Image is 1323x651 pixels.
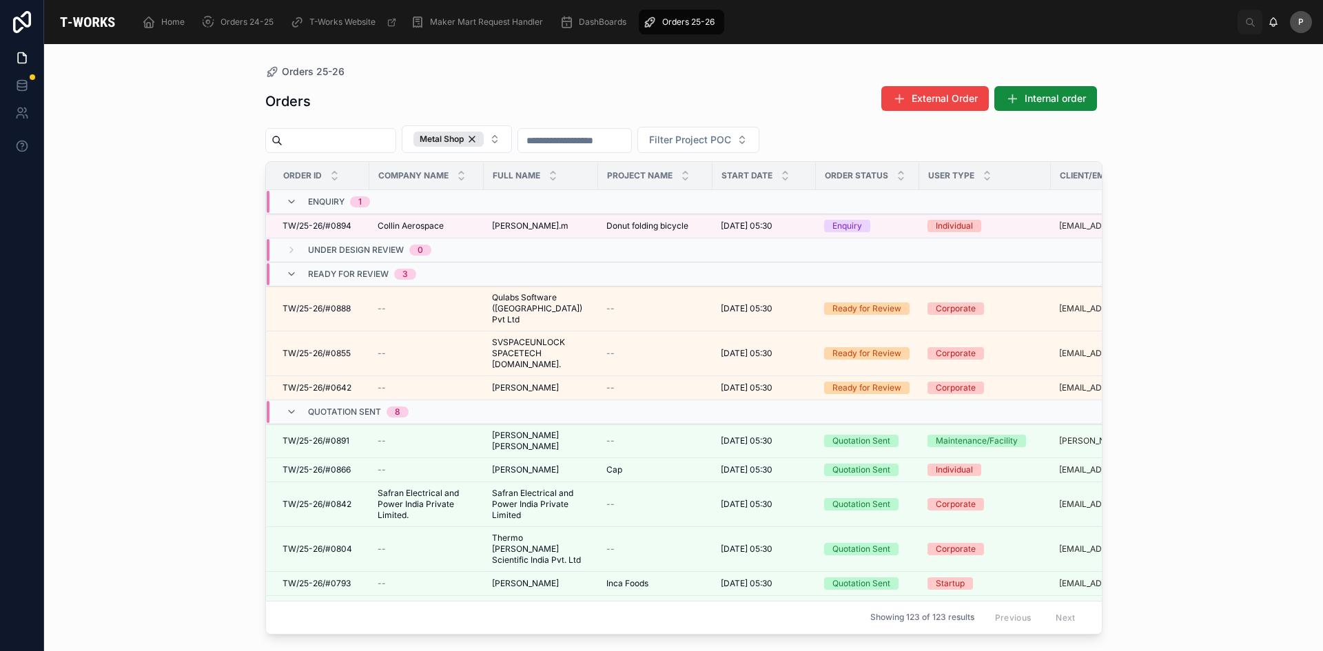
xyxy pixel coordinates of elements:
span: TW/25-26/#0894 [283,220,351,231]
span: -- [378,303,386,314]
a: -- [378,348,475,359]
a: -- [378,578,475,589]
a: [EMAIL_ADDRESS][DOMAIN_NAME] [1059,220,1182,231]
span: -- [378,578,386,589]
a: Home [138,10,194,34]
div: Ready for Review [832,382,901,394]
a: TW/25-26/#0804 [283,544,361,555]
a: [EMAIL_ADDRESS][DOMAIN_NAME] [1059,544,1182,555]
a: -- [378,303,475,314]
a: Maintenance/Facility [927,435,1043,447]
button: Select Button [402,125,512,153]
button: Unselect METAL_SHOP [413,132,484,147]
span: Home [161,17,185,28]
a: TW/25-26/#0793 [283,578,361,589]
span: -- [378,544,386,555]
div: Ready for Review [832,302,901,315]
span: Project Name [607,170,673,181]
span: [DATE] 05:30 [721,499,772,510]
a: -- [378,464,475,475]
div: Startup [936,577,965,590]
a: Ready for Review [824,302,911,315]
a: -- [378,382,475,393]
span: [PERSON_NAME] [492,382,559,393]
a: -- [606,348,704,359]
span: Orders 25-26 [282,65,345,79]
a: [DATE] 05:30 [721,435,808,446]
span: Safran Electrical and Power India Private Limited [492,488,590,521]
a: -- [378,435,475,446]
span: [DATE] 05:30 [721,464,772,475]
span: [DATE] 05:30 [721,220,772,231]
a: [EMAIL_ADDRESS][PERSON_NAME][DOMAIN_NAME] [1059,499,1182,510]
a: Corporate [927,347,1043,360]
a: -- [606,303,704,314]
span: [DATE] 05:30 [721,348,772,359]
a: [EMAIL_ADDRESS][DOMAIN_NAME] [1059,348,1182,359]
a: TW/25-26/#0888 [283,303,361,314]
span: TW/25-26/#0842 [283,499,351,510]
a: [EMAIL_ADDRESS][DOMAIN_NAME] [1059,578,1182,589]
a: Safran Electrical and Power India Private Limited. [378,488,475,521]
span: Ready for Review [308,269,389,280]
a: -- [378,544,475,555]
div: Corporate [936,302,976,315]
span: Internal order [1025,92,1086,105]
div: Corporate [936,382,976,394]
span: Order ID [283,170,322,181]
span: TW/25-26/#0642 [283,382,351,393]
a: Corporate [927,498,1043,510]
a: Startup [927,577,1043,590]
span: Start Date [721,170,772,181]
a: -- [606,382,704,393]
div: Individual [936,464,973,476]
span: -- [606,348,615,359]
button: Select Button [637,127,759,153]
a: TW/25-26/#0866 [283,464,361,475]
a: SVSPACEUNLOCK SPACETECH [DOMAIN_NAME]. [492,337,590,370]
span: [DATE] 05:30 [721,382,772,393]
a: Orders 25-26 [265,65,345,79]
a: DashBoards [555,10,636,34]
span: Full Name [493,170,540,181]
span: [PERSON_NAME] [PERSON_NAME] [492,430,590,452]
span: TW/25-26/#0855 [283,348,351,359]
a: Corporate [927,302,1043,315]
span: User Type [928,170,974,181]
div: Enquiry [832,220,862,232]
a: Donut folding bicycle [606,220,704,231]
span: [PERSON_NAME] [492,578,559,589]
a: [DATE] 05:30 [721,303,808,314]
a: Individual [927,220,1043,232]
div: Corporate [936,347,976,360]
span: -- [606,499,615,510]
span: TW/25-26/#0793 [283,578,351,589]
a: [EMAIL_ADDRESS][DOMAIN_NAME] [1059,464,1182,475]
span: Cap [606,464,622,475]
a: Thermo [PERSON_NAME] Scientific India Pvt. Ltd [492,533,590,566]
span: [DATE] 05:30 [721,303,772,314]
a: TW/25-26/#0842 [283,499,361,510]
span: -- [606,303,615,314]
div: 8 [395,406,400,417]
span: Inca Foods [606,578,648,589]
div: Quotation Sent [832,435,890,447]
span: Client/Employee Email [1060,170,1164,181]
a: TW/25-26/#0891 [283,435,361,446]
span: Company Name [378,170,449,181]
div: 3 [402,269,408,280]
span: Quotation Sent [308,406,381,417]
a: [PERSON_NAME] [492,382,590,393]
span: Under Design Review [308,245,404,256]
a: [PERSON_NAME] [492,578,590,589]
a: [PERSON_NAME] [492,464,590,475]
div: Quotation Sent [832,543,890,555]
a: [DATE] 05:30 [721,578,808,589]
a: [EMAIL_ADDRESS] [1059,303,1132,314]
span: Order Status [825,170,888,181]
span: Orders 24-25 [220,17,274,28]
